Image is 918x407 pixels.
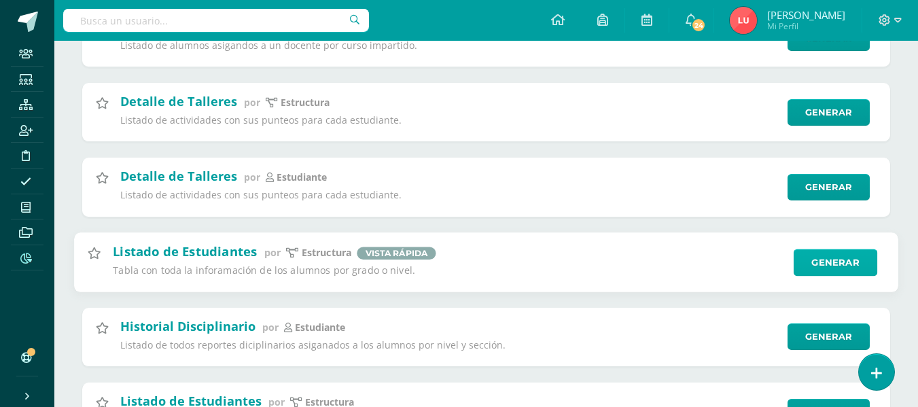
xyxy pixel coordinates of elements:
[767,20,845,32] span: Mi Perfil
[264,245,281,258] span: por
[691,18,706,33] span: 24
[244,96,260,109] span: por
[244,171,260,183] span: por
[262,321,279,334] span: por
[277,171,327,183] p: estudiante
[730,7,757,34] img: 03792e645350889b08b5c28c38483454.png
[113,264,784,277] p: Tabla con toda la inforamación de los alumnos por grado o nivel.
[120,39,779,52] p: Listado de alumnos asigandos a un docente por curso impartido.
[767,8,845,22] span: [PERSON_NAME]
[302,246,351,259] p: estructura
[63,9,369,32] input: Busca un usuario...
[788,174,870,200] a: Generar
[281,96,330,109] p: estructura
[120,339,779,351] p: Listado de todos reportes diciplinarios asiganados a los alumnos por nivel y sección.
[113,243,257,259] h2: Listado de Estudiantes
[295,321,345,334] p: estudiante
[794,249,877,276] a: Generar
[788,323,870,350] a: Generar
[120,318,255,334] h2: Historial Disciplinario
[788,99,870,126] a: Generar
[120,114,779,126] p: Listado de actividades con sus punteos para cada estudiante.
[120,93,237,109] h2: Detalle de Talleres
[357,247,436,259] span: Vista rápida
[120,189,779,201] p: Listado de actividades con sus punteos para cada estudiante.
[120,168,237,184] h2: Detalle de Talleres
